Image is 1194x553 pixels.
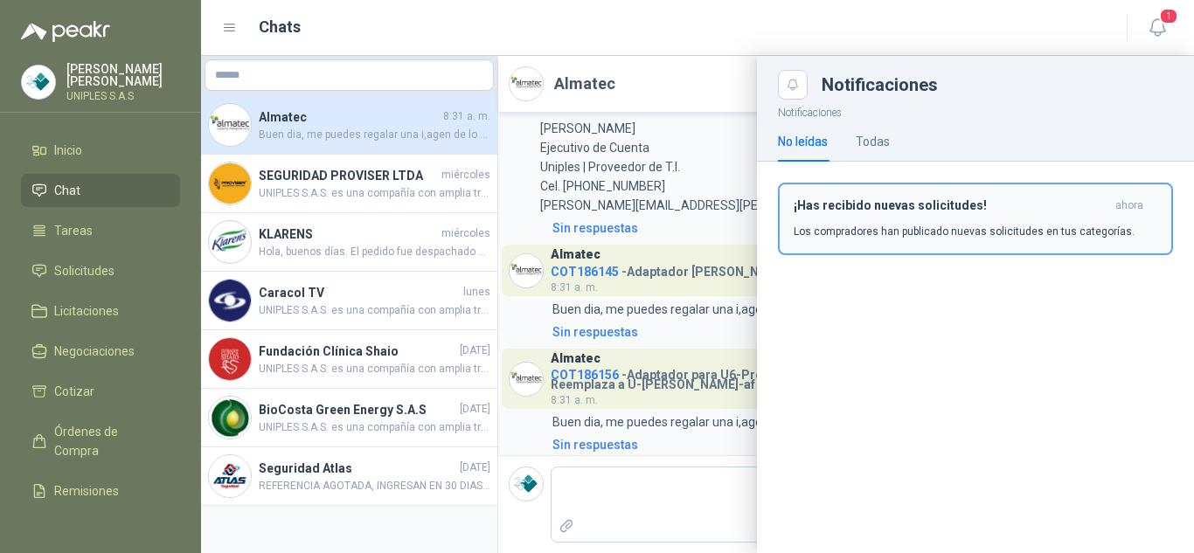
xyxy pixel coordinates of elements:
a: Negociaciones [21,335,180,368]
span: Negociaciones [54,342,135,361]
div: Notificaciones [822,76,1173,93]
a: Chat [21,174,180,207]
span: Remisiones [54,481,119,501]
span: Licitaciones [54,301,119,321]
span: Chat [54,181,80,200]
p: Notificaciones [757,100,1194,121]
h3: ¡Has recibido nuevas solicitudes! [794,198,1108,213]
p: UNIPLES S.A.S [66,91,180,101]
span: Inicio [54,141,82,160]
span: 1 [1159,8,1178,24]
a: Órdenes de Compra [21,415,180,467]
p: [PERSON_NAME] [PERSON_NAME] [66,63,180,87]
button: ¡Has recibido nuevas solicitudes!ahora Los compradores han publicado nuevas solicitudes en tus ca... [778,183,1173,255]
a: Inicio [21,134,180,167]
a: Tareas [21,214,180,247]
button: Close [778,70,808,100]
span: Cotizar [54,382,94,401]
img: Logo peakr [21,21,110,42]
a: Remisiones [21,474,180,508]
button: 1 [1142,12,1173,44]
a: Solicitudes [21,254,180,287]
p: Los compradores han publicado nuevas solicitudes en tus categorías. [794,224,1135,239]
div: No leídas [778,132,828,151]
span: Solicitudes [54,261,115,280]
span: ahora [1115,198,1143,213]
div: Todas [856,132,890,151]
span: Tareas [54,221,93,240]
img: Company Logo [22,66,55,99]
span: Órdenes de Compra [54,422,163,460]
a: Cotizar [21,375,180,408]
a: Licitaciones [21,294,180,328]
h1: Chats [259,15,301,39]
